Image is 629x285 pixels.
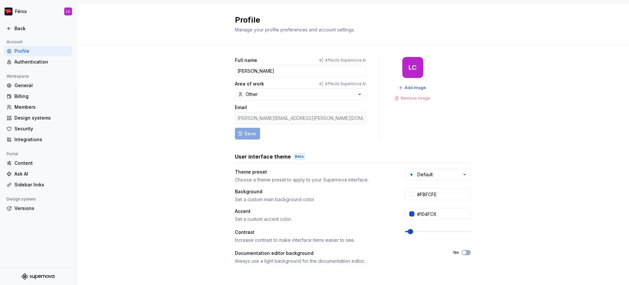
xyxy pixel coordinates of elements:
div: Account [4,38,25,46]
label: No [453,250,459,255]
a: Security [4,123,72,134]
label: Email [235,104,247,111]
div: Sidebar links [14,181,69,188]
div: Design systems [14,115,69,121]
div: Ask AI [14,171,69,177]
button: FénixLC [1,4,75,19]
a: General [4,80,72,91]
a: Versions [4,203,72,214]
div: Security [14,125,69,132]
input: #FFFFFF [414,188,471,200]
div: Beta [294,153,305,160]
a: Design systems [4,113,72,123]
label: Full name [235,57,257,64]
a: Back [4,23,72,34]
a: Ask AI [4,169,72,179]
a: Sidebar links [4,180,72,190]
div: Default [417,171,433,178]
div: Increase contrast to make interface items easier to see. [235,237,393,243]
label: Area of work [235,81,264,87]
div: Set a custom accent color. [235,216,393,222]
div: Other [246,91,258,98]
div: Documentation editor background [235,250,442,256]
a: Integrations [4,134,72,145]
div: Authentication [14,59,69,65]
div: General [14,82,69,89]
div: Back [14,25,69,32]
a: Profile [4,46,72,56]
span: Manage your profile preferences and account settings. [235,27,355,32]
div: Billing [14,93,69,100]
button: Default [405,169,471,180]
div: LC [409,65,417,70]
div: Integrations [14,136,69,143]
img: c22002f0-c20a-4db5-8808-0be8483c155a.png [5,8,12,15]
div: Choose a theme preset to apply to your Supernova interface. [235,177,393,183]
div: Fénix [15,8,27,15]
div: Background [235,188,393,195]
div: Always use a light background for the documentation editor. [235,258,442,264]
div: Design system [4,195,38,203]
div: Accent [235,208,393,215]
div: Versions [14,205,69,212]
svg: Supernova Logo [22,273,54,280]
h3: User interface theme [235,153,291,161]
a: Members [4,102,72,112]
div: Content [14,160,69,166]
input: #104FC6 [414,208,471,220]
a: Content [4,158,72,168]
div: Contrast [235,229,393,236]
div: Profile [14,48,69,54]
p: Affects Supernova AI [325,81,366,86]
div: Theme preset [235,169,393,175]
span: Add image [405,85,426,90]
div: Workspace [4,72,31,80]
a: Authentication [4,57,72,67]
h2: Profile [235,15,463,25]
a: Billing [4,91,72,102]
div: LC [66,9,70,14]
div: Members [14,104,69,110]
div: Portal [4,150,21,158]
p: Affects Supernova AI [325,58,366,63]
button: Add image [396,83,429,92]
div: Set a custom main background color. [235,196,393,203]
